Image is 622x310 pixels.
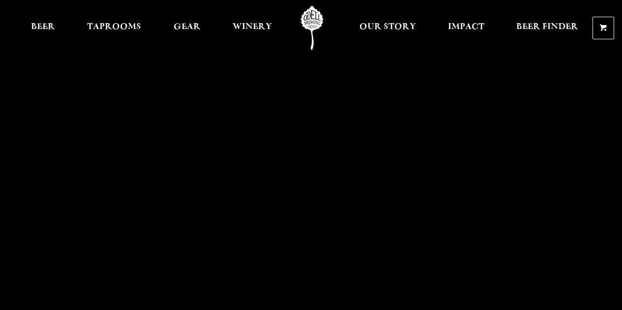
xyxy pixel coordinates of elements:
[353,6,422,50] a: Our Story
[226,6,278,50] a: Winery
[448,23,484,31] span: Impact
[442,6,491,50] a: Impact
[510,6,585,50] a: Beer Finder
[294,6,330,50] a: Odell Home
[31,23,55,31] span: Beer
[81,6,148,50] a: Taprooms
[516,23,578,31] span: Beer Finder
[359,23,416,31] span: Our Story
[167,6,207,50] a: Gear
[87,23,141,31] span: Taprooms
[25,6,61,50] a: Beer
[233,23,272,31] span: Winery
[174,23,201,31] span: Gear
